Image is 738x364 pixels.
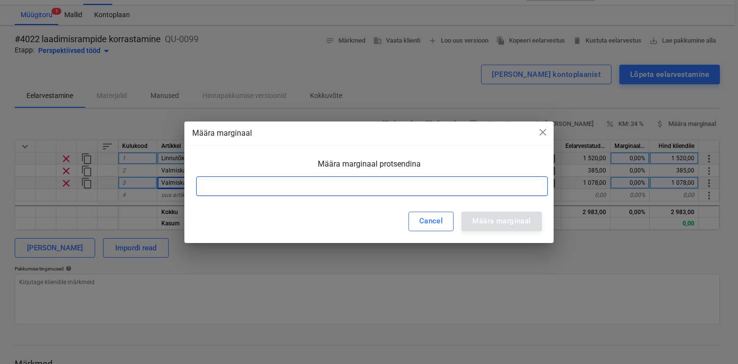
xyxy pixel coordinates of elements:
div: Määra marginaal [192,127,546,139]
span: close [537,126,549,138]
div: Määra marginaal protsendina [196,159,542,176]
div: Cancel [419,215,443,227]
div: close [537,126,549,142]
button: Cancel [408,212,454,231]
